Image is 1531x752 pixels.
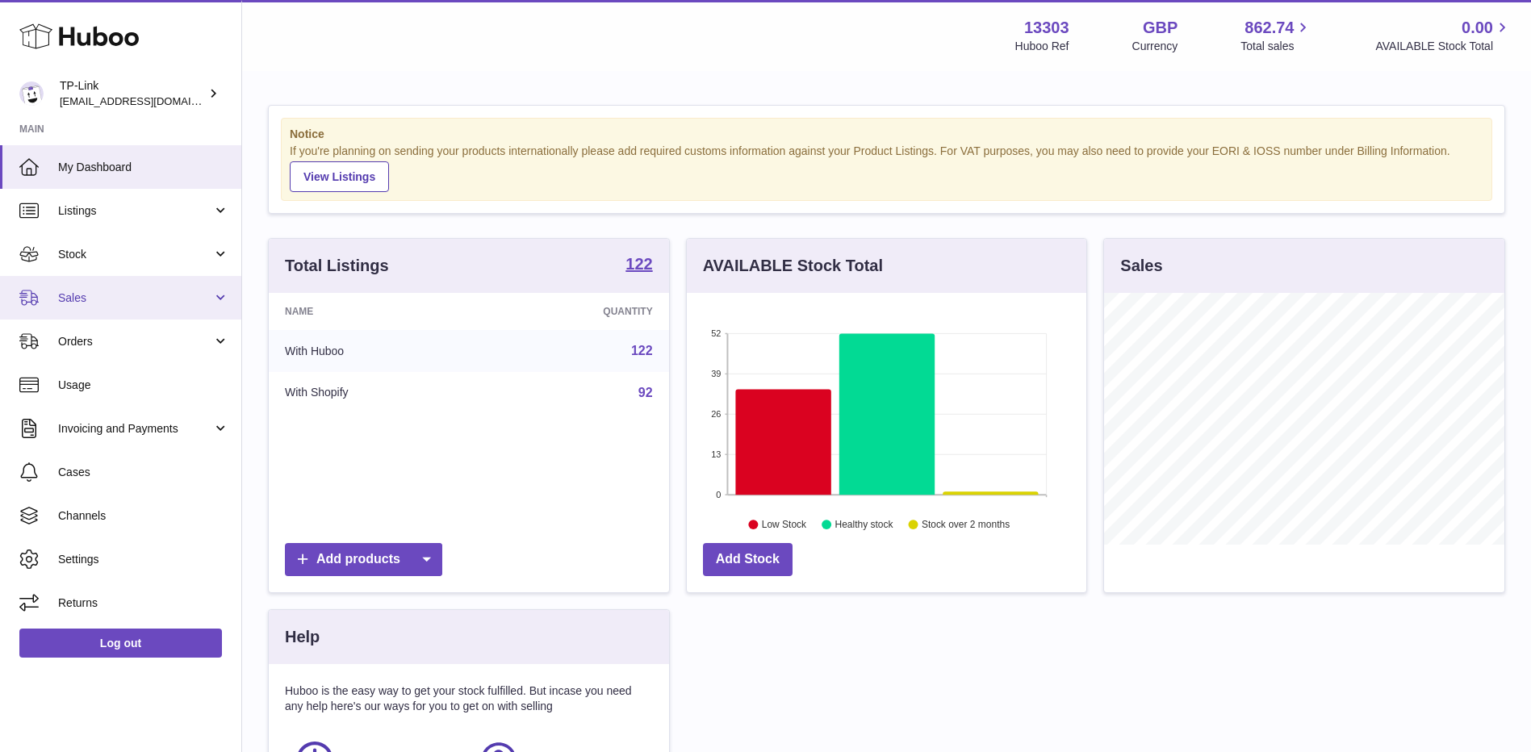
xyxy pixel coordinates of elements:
span: AVAILABLE Stock Total [1375,39,1512,54]
span: Settings [58,552,229,567]
text: 39 [711,369,721,378]
span: Orders [58,334,212,349]
a: Add products [285,543,442,576]
img: gaby.chen@tp-link.com [19,81,44,106]
div: Huboo Ref [1015,39,1069,54]
text: 26 [711,409,721,419]
a: Log out [19,629,222,658]
div: Currency [1132,39,1178,54]
text: 0 [716,490,721,499]
th: Quantity [484,293,668,330]
strong: Notice [290,127,1483,142]
span: Returns [58,595,229,611]
a: Add Stock [703,543,793,576]
strong: GBP [1143,17,1178,39]
div: TP-Link [60,78,205,109]
span: Sales [58,290,212,306]
span: Channels [58,508,229,524]
span: [EMAIL_ADDRESS][DOMAIN_NAME] [60,94,237,107]
text: Healthy stock [835,519,893,530]
div: If you're planning on sending your products internationally please add required customs informati... [290,144,1483,192]
h3: Help [285,626,320,648]
strong: 122 [625,256,652,272]
text: 13 [711,449,721,459]
span: Usage [58,378,229,393]
span: Stock [58,247,212,262]
p: Huboo is the easy way to get your stock fulfilled. But incase you need any help here's our ways f... [285,683,653,714]
h3: AVAILABLE Stock Total [703,255,883,277]
span: Listings [58,203,212,219]
span: 862.74 [1244,17,1294,39]
span: My Dashboard [58,160,229,175]
span: Total sales [1240,39,1312,54]
td: With Huboo [269,330,484,372]
a: 92 [638,386,653,399]
a: 862.74 Total sales [1240,17,1312,54]
span: Cases [58,465,229,480]
span: Invoicing and Payments [58,421,212,437]
text: 52 [711,328,721,338]
h3: Total Listings [285,255,389,277]
strong: 13303 [1024,17,1069,39]
span: 0.00 [1462,17,1493,39]
text: Stock over 2 months [922,519,1010,530]
a: 0.00 AVAILABLE Stock Total [1375,17,1512,54]
th: Name [269,293,484,330]
text: Low Stock [762,519,807,530]
h3: Sales [1120,255,1162,277]
a: View Listings [290,161,389,192]
td: With Shopify [269,372,484,414]
a: 122 [631,344,653,357]
a: 122 [625,256,652,275]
